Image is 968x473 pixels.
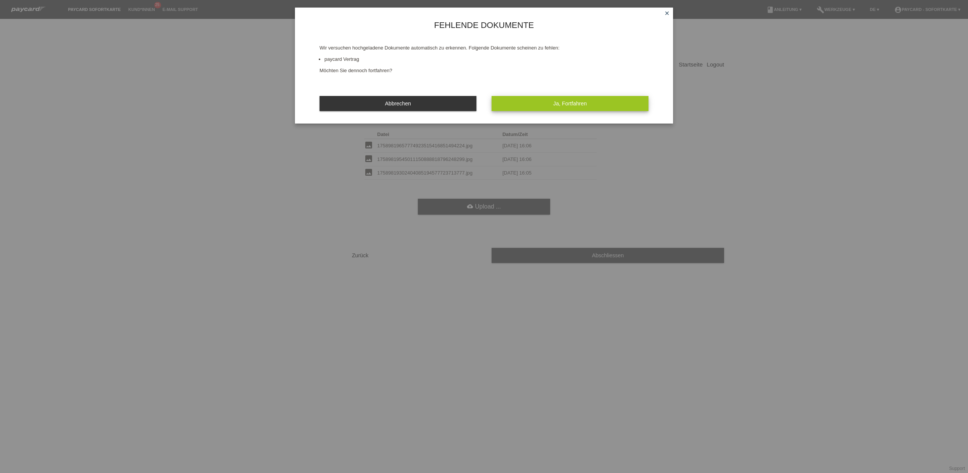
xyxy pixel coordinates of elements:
[553,100,587,107] span: Ja, Fortfahren
[492,96,648,111] button: Ja, Fortfahren
[320,20,648,30] h1: Fehlende Dokumente
[324,56,648,62] li: paycard Vertrag
[320,96,476,111] a: Abbrechen
[295,8,673,124] div: Wir versuchen hochgeladene Dokumente automatisch zu erkennen. Folgende Dokumente scheinen zu fehl...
